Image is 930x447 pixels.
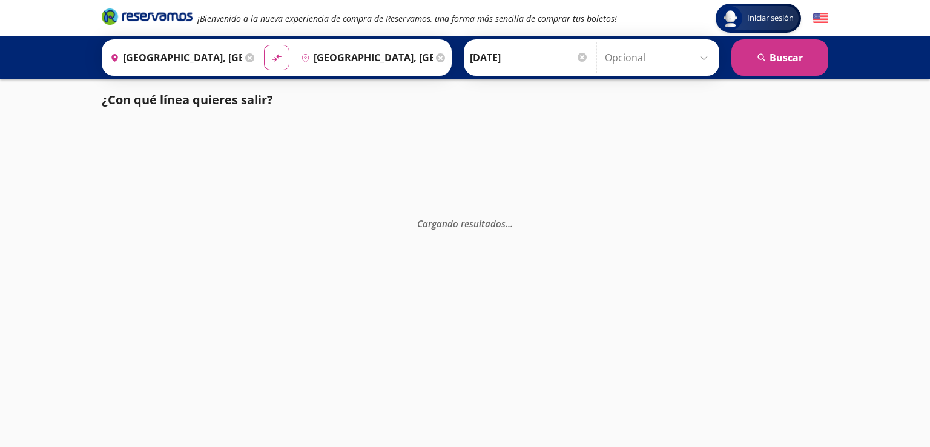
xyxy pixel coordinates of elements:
span: Iniciar sesión [742,12,799,24]
button: Buscar [731,39,828,76]
p: ¿Con qué línea quieres salir? [102,91,273,109]
input: Opcional [605,42,713,73]
input: Buscar Origen [105,42,242,73]
input: Buscar Destino [296,42,433,73]
em: Cargando resultados [417,217,513,230]
em: ¡Bienvenido a la nueva experiencia de compra de Reservamos, una forma más sencilla de comprar tus... [197,13,617,24]
span: . [508,217,510,230]
button: English [813,11,828,26]
span: . [506,217,508,230]
a: Brand Logo [102,7,193,29]
input: Elegir Fecha [470,42,589,73]
i: Brand Logo [102,7,193,25]
span: . [510,217,513,230]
